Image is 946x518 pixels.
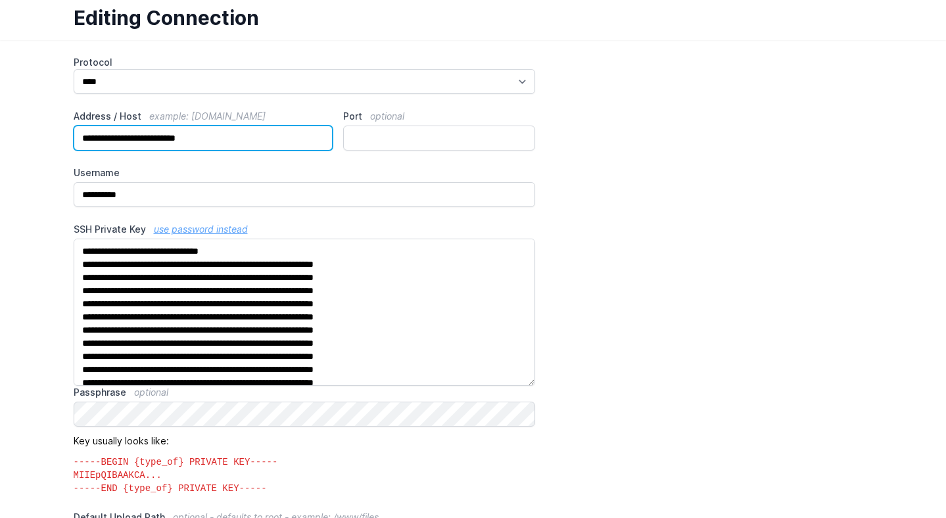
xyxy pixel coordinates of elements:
[74,56,536,69] label: Protocol
[149,110,266,122] span: example: [DOMAIN_NAME]
[74,386,536,399] label: Passphrase
[74,166,536,179] label: Username
[74,448,536,495] code: -----BEGIN {type_of} PRIVATE KEY----- MIIEpQIBAAKCA... -----END {type_of} PRIVATE KEY-----
[74,223,536,236] label: SSH Private Key
[343,110,535,123] label: Port
[370,110,404,122] span: optional
[154,224,248,235] a: use password instead
[74,427,536,495] p: Key usually looks like:
[74,6,863,30] h1: Editing Connection
[74,110,333,123] label: Address / Host
[134,387,168,398] span: optional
